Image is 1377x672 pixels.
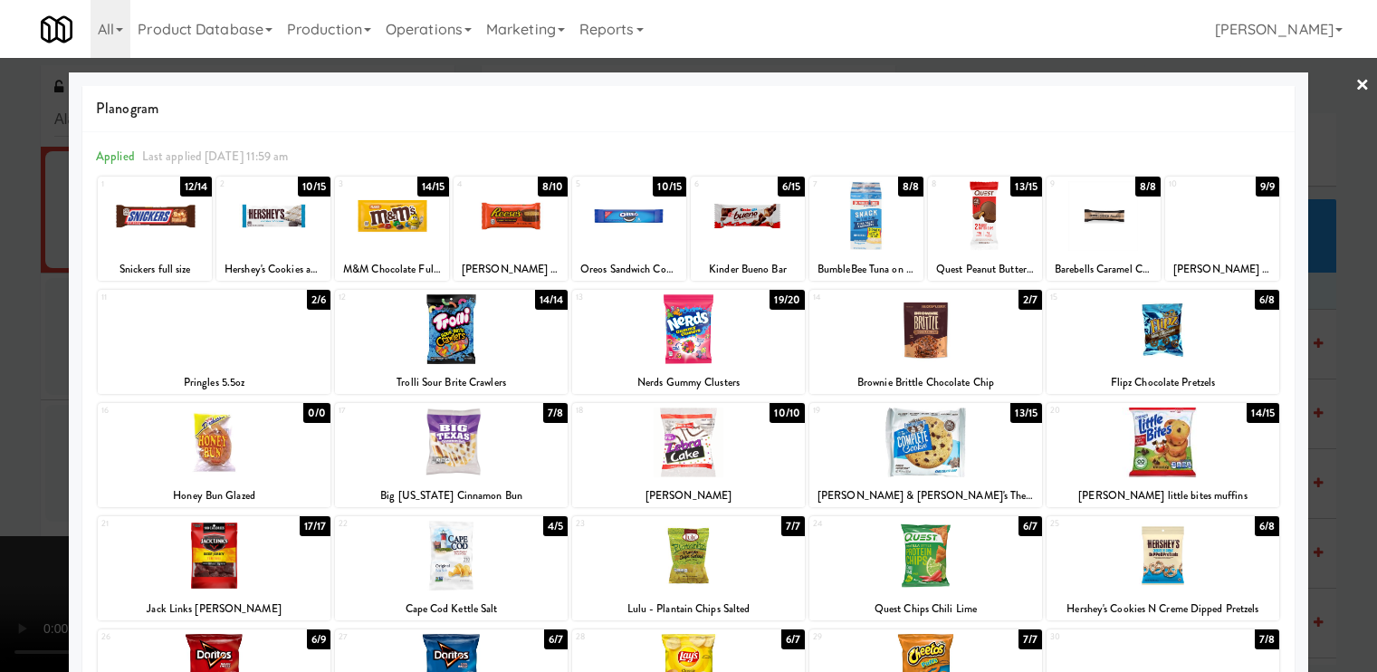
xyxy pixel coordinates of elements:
div: 19 [813,403,925,418]
div: 5 [576,177,629,192]
div: Kinder Bueno Bar [691,258,805,281]
div: 7/7 [781,516,805,536]
div: 314/15M&M Chocolate Full Size [335,177,449,281]
div: 15 [1050,290,1162,305]
div: Cape Cod Kettle Salt [338,598,565,620]
div: Nerds Gummy Clusters [575,371,802,394]
div: 30 [1050,629,1162,645]
div: 8/8 [1135,177,1161,197]
div: 6 [694,177,748,192]
div: BumbleBee Tuna on the Go [809,258,923,281]
div: 2117/17Jack Links [PERSON_NAME] [98,516,330,620]
div: Brownie Brittle Chocolate Chip [809,371,1042,394]
div: [PERSON_NAME] & [PERSON_NAME]'s The Complete Cookie Chocolate Chip [809,485,1042,507]
div: 7/8 [543,403,568,423]
div: 48/10[PERSON_NAME] full size [454,177,568,281]
div: 10/10 [770,403,805,423]
div: 6/9 [307,629,330,649]
div: [PERSON_NAME] full size [456,258,565,281]
div: Jack Links [PERSON_NAME] [98,598,330,620]
div: 6/15 [778,177,805,197]
div: 25 [1050,516,1162,532]
div: 14/15 [1247,403,1279,423]
div: [PERSON_NAME] and [PERSON_NAME] Almond Bar [1168,258,1277,281]
div: 1913/15[PERSON_NAME] & [PERSON_NAME]'s The Complete Cookie Chocolate Chip [809,403,1042,507]
div: 813/15Quest Peanut Butter Cups [928,177,1042,281]
div: 19/20 [770,290,805,310]
div: Pringles 5.5oz [98,371,330,394]
div: 17 [339,403,451,418]
span: Applied [96,148,135,165]
div: 13/15 [1010,403,1042,423]
div: Cape Cod Kettle Salt [335,598,568,620]
div: 78/8BumbleBee Tuna on the Go [809,177,923,281]
div: 8 [932,177,985,192]
div: 12 [339,290,451,305]
div: 13/15 [1010,177,1042,197]
div: Lulu - Plantain Chips Salted [575,598,802,620]
div: 14/15 [417,177,450,197]
div: 66/15Kinder Bueno Bar [691,177,805,281]
div: [PERSON_NAME] little bites muffins [1047,485,1279,507]
div: 510/15Oreos Sandwich Cookies [572,177,686,281]
div: 22 [339,516,451,532]
div: 27 [339,629,451,645]
div: 1 [101,177,155,192]
div: 0/0 [303,403,330,423]
div: 6/7 [781,629,805,649]
div: 1214/14Trolli Sour Brite Crawlers [335,290,568,394]
div: Hershey's Cookies and Cream full size [216,258,330,281]
div: 8/10 [538,177,568,197]
div: 26 [101,629,214,645]
span: Last applied [DATE] 11:59 am [142,148,289,165]
div: Hershey's Cookies and Cream full size [219,258,328,281]
div: 156/8Flipz Chocolate Pretzels [1047,290,1279,394]
div: Kinder Bueno Bar [693,258,802,281]
div: 13 [576,290,688,305]
img: Micromart [41,14,72,45]
div: Snickers full size [98,258,212,281]
div: Quest Chips Chili Lime [812,598,1039,620]
div: 7 [813,177,866,192]
div: Barebells Caramel Cashew Protein Bar [1049,258,1158,281]
div: Flipz Chocolate Pretzels [1049,371,1277,394]
div: 160/0Honey Bun Glazed [98,403,330,507]
div: 12/14 [180,177,213,197]
div: 16 [101,403,214,418]
div: 24 [813,516,925,532]
div: 2/7 [1018,290,1042,310]
div: 1319/20Nerds Gummy Clusters [572,290,805,394]
div: Oreos Sandwich Cookies [575,258,684,281]
div: 224/5Cape Cod Kettle Salt [335,516,568,620]
div: 6/8 [1255,290,1279,310]
div: 142/7Brownie Brittle Chocolate Chip [809,290,1042,394]
div: 3 [339,177,392,192]
div: 29 [813,629,925,645]
div: M&M Chocolate Full Size [335,258,449,281]
div: [PERSON_NAME] & [PERSON_NAME]'s The Complete Cookie Chocolate Chip [812,485,1039,507]
div: 17/17 [300,516,331,536]
div: Hershey's Cookies N Creme Dipped Pretzels [1049,598,1277,620]
div: 10/15 [298,177,331,197]
span: Planogram [96,95,1281,122]
div: 14/14 [535,290,569,310]
div: Jack Links [PERSON_NAME] [100,598,328,620]
div: Quest Peanut Butter Cups [931,258,1039,281]
div: 2014/15[PERSON_NAME] little bites muffins [1047,403,1279,507]
div: 8/8 [898,177,923,197]
div: BumbleBee Tuna on the Go [812,258,921,281]
div: 6/7 [1018,516,1042,536]
div: Big [US_STATE] Cinnamon Bun [338,485,565,507]
div: 7/7 [1018,629,1042,649]
div: 4/5 [543,516,568,536]
div: 11 [101,290,214,305]
div: 10/15 [653,177,686,197]
div: 23 [576,516,688,532]
div: 112/6Pringles 5.5oz [98,290,330,394]
div: Flipz Chocolate Pretzels [1047,371,1279,394]
div: 21 [101,516,214,532]
div: 237/7Lulu - Plantain Chips Salted [572,516,805,620]
div: Trolli Sour Brite Crawlers [335,371,568,394]
div: 6/7 [544,629,568,649]
div: Honey Bun Glazed [98,485,330,507]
